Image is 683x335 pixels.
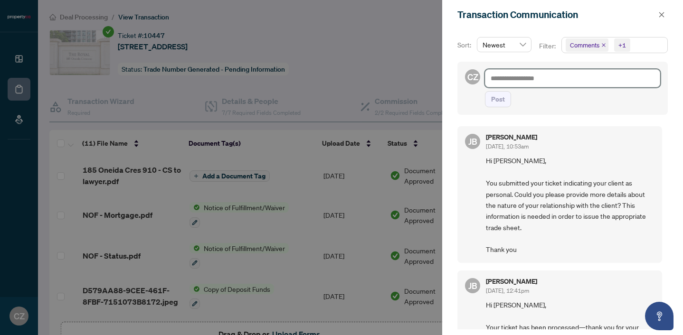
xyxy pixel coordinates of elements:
[539,41,557,51] p: Filter:
[468,135,477,148] span: JB
[486,287,529,294] span: [DATE], 12:41pm
[457,8,655,22] div: Transaction Communication
[485,91,511,107] button: Post
[601,43,606,47] span: close
[457,40,473,50] p: Sort:
[658,11,665,18] span: close
[468,279,477,292] span: JB
[645,302,674,330] button: Open asap
[570,40,599,50] span: Comments
[486,143,529,150] span: [DATE], 10:53am
[566,38,608,52] span: Comments
[467,70,478,84] span: CZ
[486,278,537,285] h5: [PERSON_NAME]
[486,155,655,255] span: Hi [PERSON_NAME], You submitted your ticket indicating your client as personal. Could you please ...
[486,134,537,140] h5: [PERSON_NAME]
[483,37,526,52] span: Newest
[618,40,626,50] div: +1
